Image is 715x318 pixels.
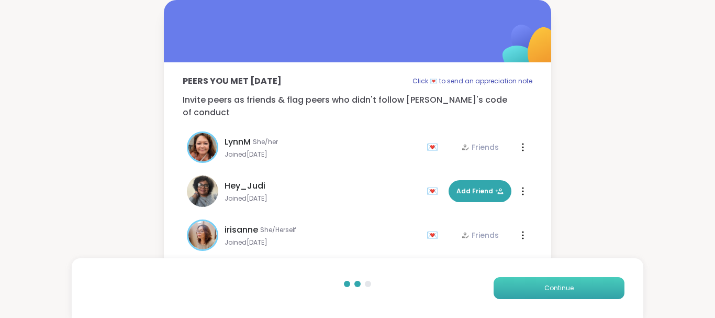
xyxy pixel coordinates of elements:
[188,221,217,249] img: irisanne
[225,150,420,159] span: Joined [DATE]
[225,224,258,236] span: irisanne
[412,75,532,87] p: Click 💌 to send an appreciation note
[187,176,218,207] img: Hey_Judi
[183,94,532,119] p: Invite peers as friends & flag peers who didn't follow [PERSON_NAME]'s code of conduct
[494,277,624,299] button: Continue
[427,227,442,244] div: 💌
[225,194,420,203] span: Joined [DATE]
[225,136,251,148] span: LynnM
[456,187,504,196] span: Add Friend
[461,142,499,152] div: Friends
[225,180,265,192] span: Hey_Judi
[427,183,442,200] div: 💌
[449,180,511,202] button: Add Friend
[260,226,296,234] span: She/Herself
[253,138,278,146] span: She/her
[183,75,282,87] p: Peers you met [DATE]
[461,230,499,240] div: Friends
[544,283,574,293] span: Continue
[225,238,420,247] span: Joined [DATE]
[188,133,217,161] img: LynnM
[427,139,442,156] div: 💌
